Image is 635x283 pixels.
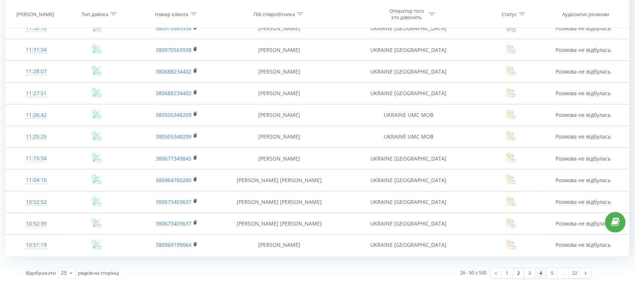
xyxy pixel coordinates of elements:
[502,11,517,17] div: Статус
[226,39,333,61] td: [PERSON_NAME]
[556,177,611,184] span: Розмова не відбулась
[226,148,333,170] td: [PERSON_NAME]
[13,86,59,101] div: 11:27:51
[253,11,295,17] div: ПІБ співробітника
[524,268,535,279] a: 3
[156,242,192,249] a: 380969199064
[535,268,547,279] a: 4
[556,198,611,205] span: Розмова не відбулась
[13,130,59,144] div: 11:25:25
[226,61,333,83] td: [PERSON_NAME]
[556,133,611,140] span: Розмова не відбулась
[562,11,609,17] div: Аудіозапис розмови
[226,191,333,213] td: [PERSON_NAME] [PERSON_NAME]
[556,46,611,53] span: Розмова не відбулась
[556,155,611,162] span: Розмова не відбулась
[156,46,192,53] a: 380970563938
[333,148,485,170] td: UKRAINE [GEOGRAPHIC_DATA]
[513,268,524,279] a: 2
[13,151,59,166] div: 11:15:34
[16,11,54,17] div: [PERSON_NAME]
[156,25,192,32] a: 380970563938
[333,83,485,104] td: UKRAINE [GEOGRAPHIC_DATA]
[502,268,513,279] a: 1
[558,268,569,279] div: …
[556,68,611,75] span: Розмова не відбулась
[156,198,192,205] a: 380673403637
[156,90,192,97] a: 380688234402
[333,234,485,256] td: UKRAINE [GEOGRAPHIC_DATA]
[78,270,119,277] span: рядків на сторінці
[13,238,59,253] div: 10:51:19
[556,25,611,32] span: Розмова не відбулась
[156,155,192,162] a: 380677349845
[333,126,485,147] td: UKRAINE UMC MOB
[226,213,333,234] td: [PERSON_NAME] [PERSON_NAME]
[13,195,59,209] div: 10:52:52
[460,269,487,277] div: 26 - 50 з 530
[13,64,59,79] div: 11:28:07
[82,11,108,17] div: Тип дзвінка
[547,268,558,279] a: 5
[156,177,192,184] a: 380964780280
[556,220,611,227] span: Розмова не відбулась
[13,21,59,35] div: 11:32:12
[226,234,333,256] td: [PERSON_NAME]
[156,220,192,227] a: 380673403637
[155,11,189,17] div: Номер клієнта
[13,108,59,122] div: 11:26:42
[26,270,56,277] span: Відображати
[226,83,333,104] td: [PERSON_NAME]
[13,217,59,231] div: 10:52:39
[226,104,333,126] td: [PERSON_NAME]
[556,111,611,118] span: Розмова не відбулась
[333,104,485,126] td: UKRAINE UMC MOB
[333,39,485,61] td: UKRAINE [GEOGRAPHIC_DATA]
[333,170,485,191] td: UKRAINE [GEOGRAPHIC_DATA]
[556,242,611,249] span: Розмова не відбулась
[156,68,192,75] a: 380688234402
[333,18,485,39] td: UKRAINE [GEOGRAPHIC_DATA]
[333,191,485,213] td: UKRAINE [GEOGRAPHIC_DATA]
[387,8,427,21] div: Оператор того хто дзвонить
[569,268,580,279] a: 22
[156,133,192,140] a: 380505348209
[226,170,333,191] td: [PERSON_NAME] [PERSON_NAME]
[333,213,485,234] td: UKRAINE [GEOGRAPHIC_DATA]
[226,18,333,39] td: [PERSON_NAME]
[13,43,59,57] div: 11:31:34
[61,270,67,277] div: 25
[13,173,59,187] div: 11:04:16
[226,126,333,147] td: [PERSON_NAME]
[556,90,611,97] span: Розмова не відбулась
[333,61,485,83] td: UKRAINE [GEOGRAPHIC_DATA]
[156,111,192,118] a: 380505348209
